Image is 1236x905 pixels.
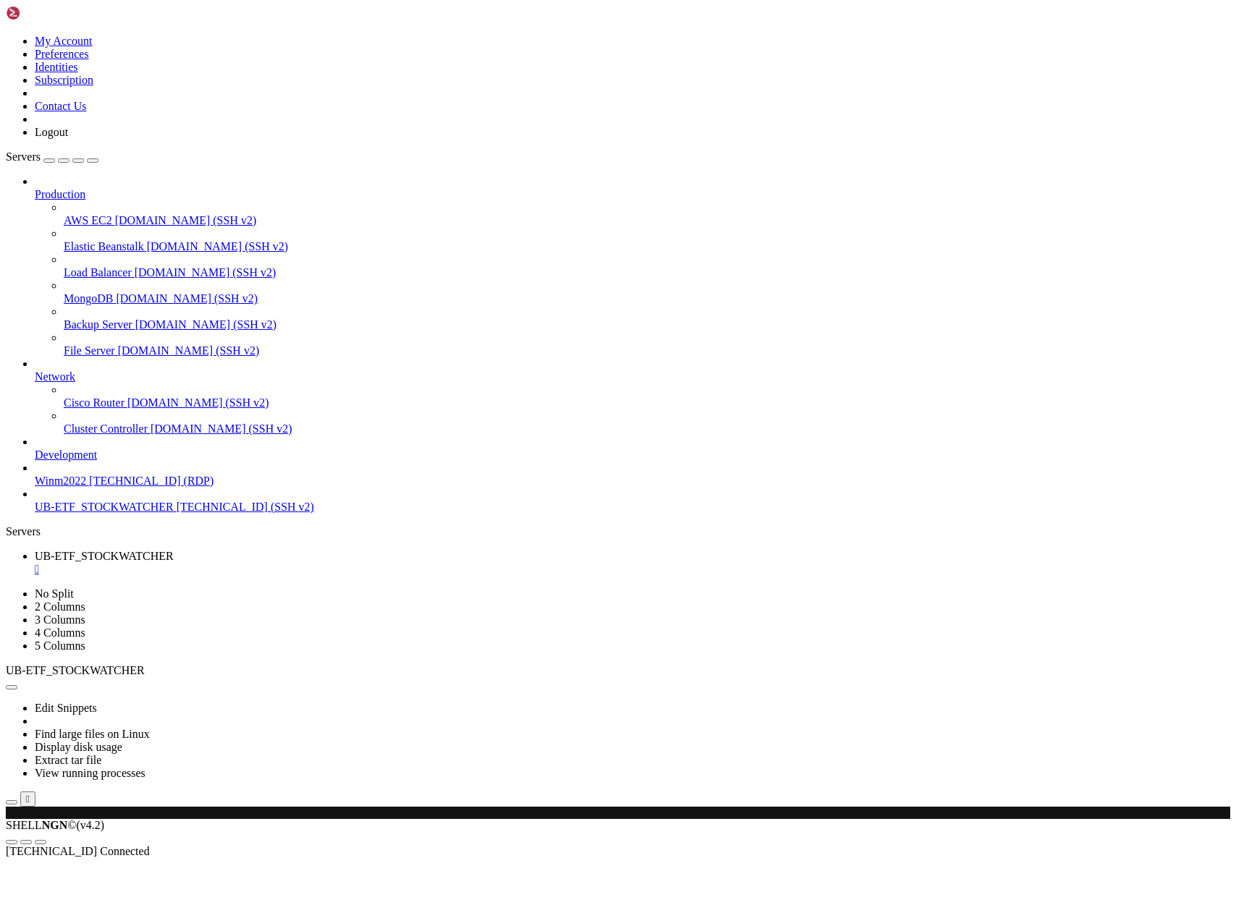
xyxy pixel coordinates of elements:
li: Production [35,175,1230,357]
span: Development [35,449,97,461]
a: Cisco Router [DOMAIN_NAME] (SSH v2) [64,396,1230,409]
a: 4 Columns [35,626,85,639]
a: Preferences [35,48,89,60]
a: Display disk usage [35,741,122,753]
span: [DOMAIN_NAME] (SSH v2) [115,214,257,226]
button:  [20,791,35,807]
a: Network [35,370,1230,383]
a: AWS EC2 [DOMAIN_NAME] (SSH v2) [64,214,1230,227]
span: Cisco Router [64,396,124,409]
a: Edit Snippets [35,702,97,714]
a: Subscription [35,74,93,86]
a:  [35,563,1230,576]
span: Cluster Controller [64,422,148,435]
a: Winm2022 [TECHNICAL_ID] (RDP) [35,475,1230,488]
li: File Server [DOMAIN_NAME] (SSH v2) [64,331,1230,357]
li: Cluster Controller [DOMAIN_NAME] (SSH v2) [64,409,1230,435]
span: Production [35,188,85,200]
li: Backup Server [DOMAIN_NAME] (SSH v2) [64,305,1230,331]
li: AWS EC2 [DOMAIN_NAME] (SSH v2) [64,201,1230,227]
a: Contact Us [35,100,87,112]
a: 3 Columns [35,613,85,626]
li: Network [35,357,1230,435]
span: [DOMAIN_NAME] (SSH v2) [147,240,289,252]
span: UB-ETF_STOCKWATCHER [35,550,174,562]
span: [DOMAIN_NAME] (SSH v2) [151,422,292,435]
span: UB-ETF_STOCKWATCHER [6,664,145,676]
span: [TECHNICAL_ID] (SSH v2) [177,501,314,513]
span: [DOMAIN_NAME] (SSH v2) [135,266,276,279]
li: UB-ETF_STOCKWATCHER [TECHNICAL_ID] (SSH v2) [35,488,1230,514]
li: Elastic Beanstalk [DOMAIN_NAME] (SSH v2) [64,227,1230,253]
span: Network [35,370,75,383]
a: 5 Columns [35,640,85,652]
div: Servers [6,525,1230,538]
a: 2 Columns [35,600,85,613]
a: Identities [35,61,78,73]
a: No Split [35,587,74,600]
span: Backup Server [64,318,132,331]
span: [DOMAIN_NAME] (SSH v2) [116,292,258,305]
a: Extract tar file [35,754,101,766]
li: Winm2022 [TECHNICAL_ID] (RDP) [35,462,1230,488]
span: [DOMAIN_NAME] (SSH v2) [118,344,260,357]
a: Elastic Beanstalk [DOMAIN_NAME] (SSH v2) [64,240,1230,253]
a: UB-ETF_STOCKWATCHER [35,550,1230,576]
a: MongoDB [DOMAIN_NAME] (SSH v2) [64,292,1230,305]
a: Production [35,188,1230,201]
span: AWS EC2 [64,214,112,226]
a: View running processes [35,767,145,779]
a: Find large files on Linux [35,728,150,740]
img: Shellngn [6,6,89,20]
a: My Account [35,35,93,47]
span: [DOMAIN_NAME] (SSH v2) [135,318,277,331]
span: [TECHNICAL_ID] (RDP) [89,475,213,487]
span: MongoDB [64,292,113,305]
a: File Server [DOMAIN_NAME] (SSH v2) [64,344,1230,357]
div:  [26,794,30,804]
span: [DOMAIN_NAME] (SSH v2) [127,396,269,409]
li: MongoDB [DOMAIN_NAME] (SSH v2) [64,279,1230,305]
span: Winm2022 [35,475,86,487]
span: Load Balancer [64,266,132,279]
a: Backup Server [DOMAIN_NAME] (SSH v2) [64,318,1230,331]
a: Servers [6,150,98,163]
span: Elastic Beanstalk [64,240,144,252]
a: Logout [35,126,68,138]
a: UB-ETF_STOCKWATCHER [TECHNICAL_ID] (SSH v2) [35,501,1230,514]
a: Development [35,449,1230,462]
span: Servers [6,150,41,163]
a: Cluster Controller [DOMAIN_NAME] (SSH v2) [64,422,1230,435]
li: Load Balancer [DOMAIN_NAME] (SSH v2) [64,253,1230,279]
li: Cisco Router [DOMAIN_NAME] (SSH v2) [64,383,1230,409]
li: Development [35,435,1230,462]
a: Load Balancer [DOMAIN_NAME] (SSH v2) [64,266,1230,279]
span: UB-ETF_STOCKWATCHER [35,501,174,513]
span: File Server [64,344,115,357]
